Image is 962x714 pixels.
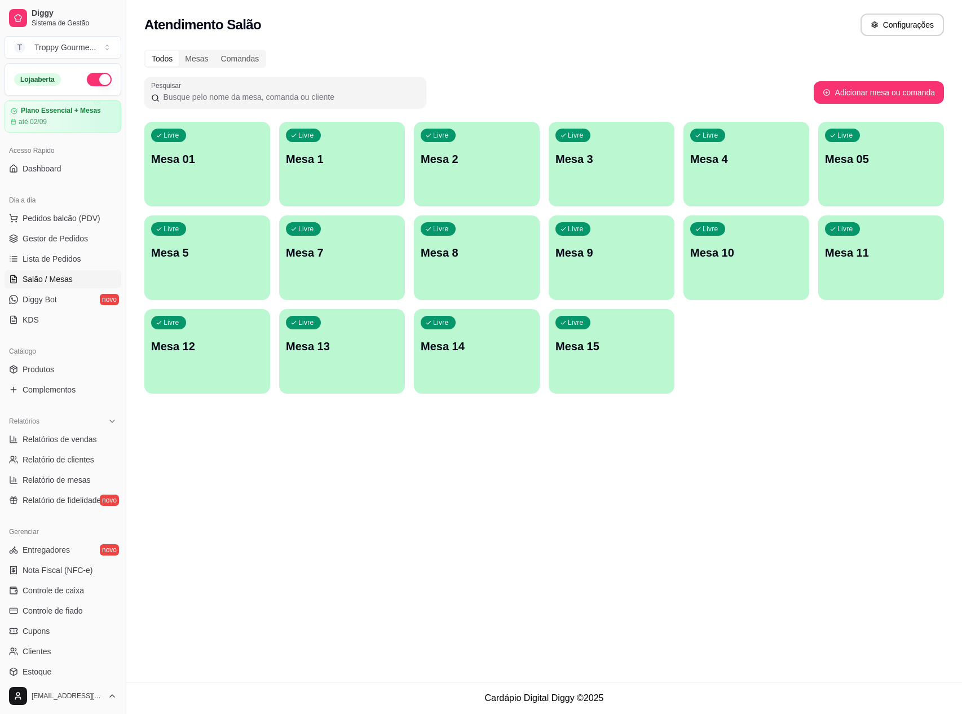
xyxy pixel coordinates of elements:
span: Diggy [32,8,117,19]
p: Mesa 4 [690,151,802,167]
p: Mesa 2 [421,151,533,167]
div: Dia a dia [5,191,121,209]
a: Dashboard [5,160,121,178]
p: Mesa 9 [555,245,668,261]
p: Livre [433,224,449,233]
span: Relatórios [9,417,39,426]
span: Controle de fiado [23,605,83,616]
span: Clientes [23,646,51,657]
button: LivreMesa 15 [549,309,674,394]
span: Estoque [23,666,51,677]
div: Acesso Rápido [5,142,121,160]
button: LivreMesa 14 [414,309,540,394]
a: Complementos [5,381,121,399]
div: Todos [145,51,179,67]
a: Nota Fiscal (NFC-e) [5,561,121,579]
button: LivreMesa 3 [549,122,674,206]
span: Relatório de fidelidade [23,495,101,506]
button: LivreMesa 12 [144,309,270,394]
span: Salão / Mesas [23,274,73,285]
a: KDS [5,311,121,329]
p: Livre [568,131,584,140]
span: [EMAIL_ADDRESS][DOMAIN_NAME] [32,691,103,700]
p: Livre [298,224,314,233]
p: Mesa 01 [151,151,263,167]
label: Pesquisar [151,81,185,90]
button: LivreMesa 8 [414,215,540,300]
div: Troppy Gourme ... [34,42,96,53]
p: Livre [568,224,584,233]
span: KDS [23,314,39,325]
span: T [14,42,25,53]
p: Mesa 10 [690,245,802,261]
span: Lista de Pedidos [23,253,81,265]
div: Gerenciar [5,523,121,541]
button: LivreMesa 5 [144,215,270,300]
span: Pedidos balcão (PDV) [23,213,100,224]
a: Estoque [5,663,121,681]
button: LivreMesa 4 [683,122,809,206]
p: Livre [298,131,314,140]
div: Mesas [179,51,214,67]
p: Mesa 05 [825,151,937,167]
a: Clientes [5,642,121,660]
a: Plano Essencial + Mesasaté 02/09 [5,100,121,133]
p: Livre [164,131,179,140]
p: Mesa 5 [151,245,263,261]
p: Mesa 14 [421,338,533,354]
span: Entregadores [23,544,70,556]
span: Relatório de clientes [23,454,94,465]
input: Pesquisar [160,91,420,103]
button: Select a team [5,36,121,59]
button: LivreMesa 7 [279,215,405,300]
p: Livre [433,318,449,327]
a: Controle de fiado [5,602,121,620]
a: Cupons [5,622,121,640]
button: LivreMesa 2 [414,122,540,206]
p: Mesa 8 [421,245,533,261]
article: Plano Essencial + Mesas [21,107,101,115]
button: LivreMesa 9 [549,215,674,300]
a: Salão / Mesas [5,270,121,288]
button: Adicionar mesa ou comanda [814,81,944,104]
p: Mesa 7 [286,245,398,261]
span: Nota Fiscal (NFC-e) [23,565,92,576]
p: Livre [568,318,584,327]
p: Livre [164,224,179,233]
button: LivreMesa 13 [279,309,405,394]
span: Sistema de Gestão [32,19,117,28]
span: Controle de caixa [23,585,84,596]
span: Diggy Bot [23,294,57,305]
button: LivreMesa 01 [144,122,270,206]
span: Complementos [23,384,76,395]
article: até 02/09 [19,117,47,126]
a: DiggySistema de Gestão [5,5,121,32]
button: Pedidos balcão (PDV) [5,209,121,227]
span: Cupons [23,625,50,637]
p: Livre [837,224,853,233]
button: LivreMesa 1 [279,122,405,206]
p: Livre [164,318,179,327]
div: Comandas [215,51,266,67]
a: Controle de caixa [5,581,121,600]
button: [EMAIL_ADDRESS][DOMAIN_NAME] [5,682,121,709]
span: Relatórios de vendas [23,434,97,445]
footer: Cardápio Digital Diggy © 2025 [126,682,962,714]
span: Relatório de mesas [23,474,91,486]
p: Livre [703,224,718,233]
p: Mesa 1 [286,151,398,167]
a: Entregadoresnovo [5,541,121,559]
button: Configurações [860,14,944,36]
a: Relatórios de vendas [5,430,121,448]
a: Relatório de mesas [5,471,121,489]
p: Livre [298,318,314,327]
span: Gestor de Pedidos [23,233,88,244]
div: Catálogo [5,342,121,360]
p: Mesa 15 [555,338,668,354]
span: Produtos [23,364,54,375]
a: Lista de Pedidos [5,250,121,268]
a: Produtos [5,360,121,378]
p: Livre [433,131,449,140]
a: Relatório de fidelidadenovo [5,491,121,509]
p: Mesa 11 [825,245,937,261]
